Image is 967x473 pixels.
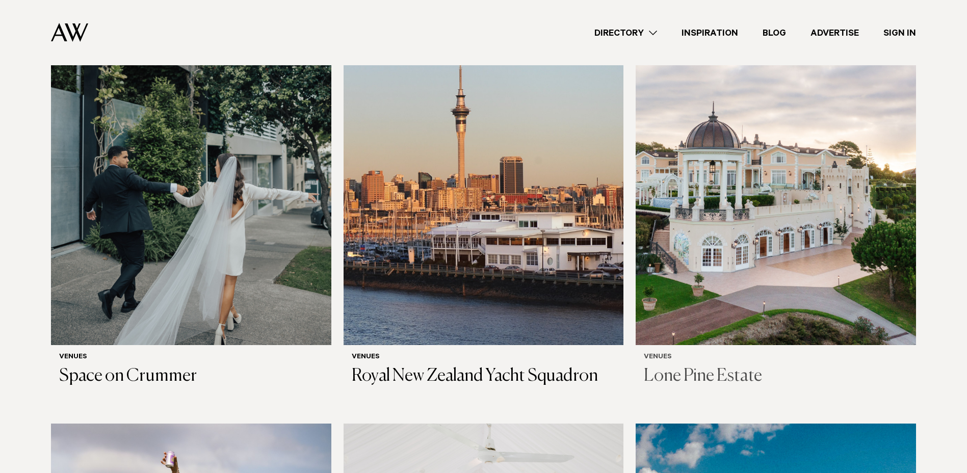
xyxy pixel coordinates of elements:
h3: Space on Crummer [59,366,323,387]
a: Inspiration [669,26,750,40]
a: Advertise [798,26,871,40]
h3: Royal New Zealand Yacht Squadron [352,366,616,387]
h6: Venues [644,353,908,362]
h6: Venues [352,353,616,362]
a: Sign In [871,26,928,40]
a: Directory [582,26,669,40]
h3: Lone Pine Estate [644,366,908,387]
h6: Venues [59,353,323,362]
a: Blog [750,26,798,40]
img: Auckland Weddings Logo [51,23,88,42]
